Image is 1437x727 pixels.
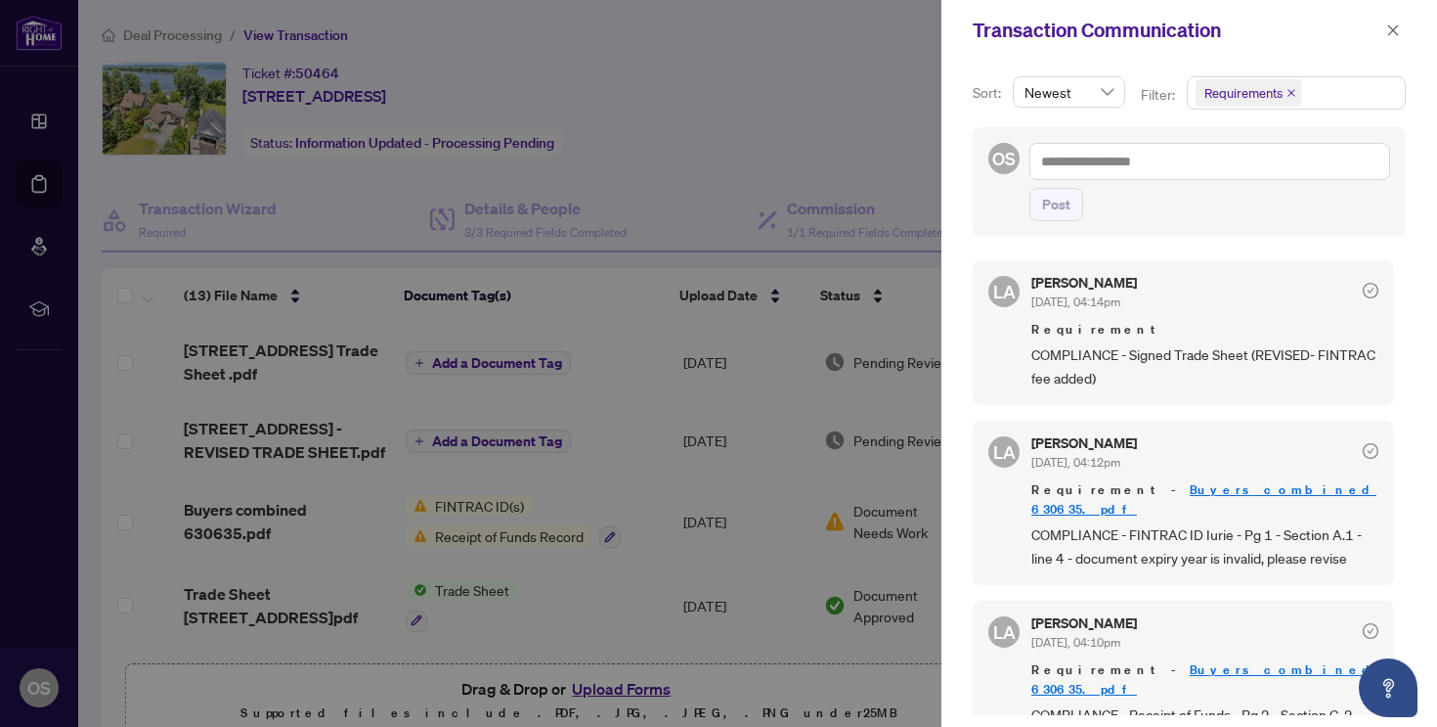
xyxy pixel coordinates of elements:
div: Transaction Communication [973,16,1380,45]
a: Buyers combined 630635.pdf [1031,661,1376,698]
span: COMPLIANCE - FINTRAC ID Iurie - Pg 1 - Section A.1 - line 4 - document expiry year is invalid, pl... [1031,523,1378,569]
h5: [PERSON_NAME] [1031,616,1137,630]
span: close [1386,23,1400,37]
span: Newest [1024,77,1113,107]
span: close [1286,88,1296,98]
p: Sort: [973,82,1005,104]
a: Buyers combined 630635.pdf [1031,481,1376,518]
p: Filter: [1141,84,1178,106]
span: Requirement - [1031,480,1378,520]
span: LA [993,618,1016,646]
span: LA [993,278,1016,305]
h5: [PERSON_NAME] [1031,436,1137,450]
span: OS [992,145,1016,172]
span: check-circle [1363,283,1378,298]
h5: [PERSON_NAME] [1031,276,1137,290]
span: Requirement - [1031,660,1378,700]
span: LA [993,438,1016,466]
span: COMPLIANCE - Signed Trade Sheet (REVISED- FINTRAC fee added) [1031,343,1378,389]
span: Requirements [1204,83,1283,103]
button: Post [1029,188,1083,221]
span: [DATE], 04:12pm [1031,455,1120,470]
span: Requirements [1196,79,1301,107]
span: check-circle [1363,443,1378,459]
span: [DATE], 04:10pm [1031,635,1120,650]
span: check-circle [1363,623,1378,639]
button: Open asap [1359,659,1417,717]
span: Requirement [1031,320,1378,340]
span: [DATE], 04:14pm [1031,295,1120,309]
